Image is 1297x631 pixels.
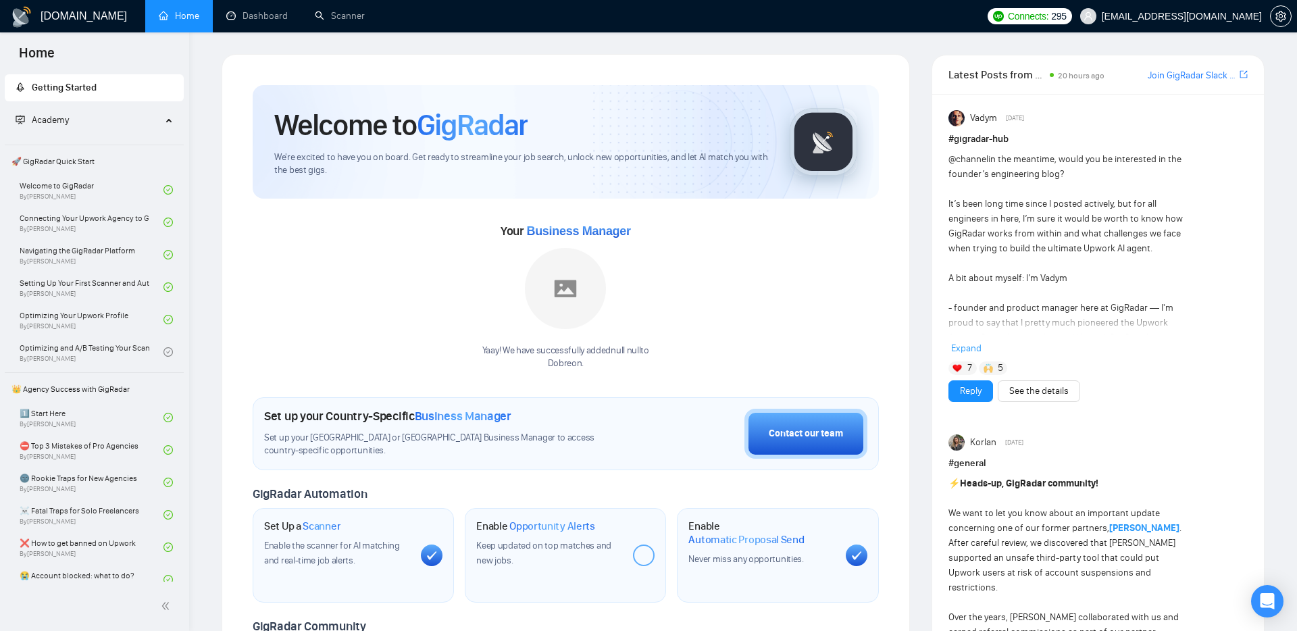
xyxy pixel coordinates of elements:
[303,520,340,533] span: Scanner
[998,361,1003,375] span: 5
[264,432,626,457] span: Set up your [GEOGRAPHIC_DATA] or [GEOGRAPHIC_DATA] Business Manager to access country-specific op...
[264,540,400,566] span: Enable the scanner for AI matching and real-time job alerts.
[32,114,69,126] span: Academy
[970,435,996,450] span: Korlan
[264,409,511,424] h1: Set up your Country-Specific
[20,207,163,237] a: Connecting Your Upwork Agency to GigRadarBy[PERSON_NAME]
[1240,68,1248,81] a: export
[264,520,340,533] h1: Set Up a
[744,409,867,459] button: Contact our team
[948,478,960,489] span: ⚡
[161,599,174,613] span: double-left
[20,468,163,497] a: 🌚 Rookie Traps for New AgenciesBy[PERSON_NAME]
[20,565,163,595] a: 😭 Account blocked: what to do?
[1009,384,1069,399] a: See the details
[951,343,982,354] span: Expand
[948,456,1248,471] h1: # general
[1148,68,1237,83] a: Join GigRadar Slack Community
[998,380,1080,402] button: See the details
[948,66,1046,83] span: Latest Posts from the GigRadar Community
[1240,69,1248,80] span: export
[20,403,163,432] a: 1️⃣ Start HereBy[PERSON_NAME]
[163,575,173,584] span: check-circle
[163,478,173,487] span: check-circle
[984,363,993,373] img: 🙌
[482,357,649,370] p: Dobreon .
[476,520,595,533] h1: Enable
[6,376,182,403] span: 👑 Agency Success with GigRadar
[417,107,528,143] span: GigRadar
[970,111,997,126] span: Vadym
[948,434,965,451] img: Korlan
[315,10,365,22] a: searchScanner
[688,553,803,565] span: Never miss any opportunities.
[163,510,173,520] span: check-circle
[163,218,173,227] span: check-circle
[948,110,965,126] img: Vadym
[509,520,595,533] span: Opportunity Alerts
[20,435,163,465] a: ⛔ Top 3 Mistakes of Pro AgenciesBy[PERSON_NAME]
[482,345,649,370] div: Yaay! We have successfully added null null to
[226,10,288,22] a: dashboardDashboard
[16,114,69,126] span: Academy
[993,11,1004,22] img: upwork-logo.png
[274,107,528,143] h1: Welcome to
[274,151,768,177] span: We're excited to have you on board. Get ready to streamline your job search, unlock new opportuni...
[163,347,173,357] span: check-circle
[163,315,173,324] span: check-circle
[967,361,972,375] span: 7
[1006,112,1024,124] span: [DATE]
[20,305,163,334] a: Optimizing Your Upwork ProfileBy[PERSON_NAME]
[526,224,630,238] span: Business Manager
[163,250,173,259] span: check-circle
[769,426,843,441] div: Contact our team
[159,10,199,22] a: homeHome
[8,43,66,72] span: Home
[1051,9,1066,24] span: 295
[163,413,173,422] span: check-circle
[1005,436,1023,449] span: [DATE]
[11,6,32,28] img: logo
[6,148,182,175] span: 🚀 GigRadar Quick Start
[948,380,993,402] button: Reply
[688,533,804,547] span: Automatic Proposal Send
[476,540,611,566] span: Keep updated on top matches and new jobs.
[1084,11,1093,21] span: user
[1058,71,1104,80] span: 20 hours ago
[163,445,173,455] span: check-circle
[948,152,1188,538] div: in the meantime, would you be interested in the founder’s engineering blog? It’s been long time s...
[1251,585,1283,617] div: Open Intercom Messenger
[32,82,97,93] span: Getting Started
[5,74,184,101] li: Getting Started
[163,185,173,195] span: check-circle
[163,542,173,552] span: check-circle
[20,500,163,530] a: ☠️ Fatal Traps for Solo FreelancersBy[PERSON_NAME]
[20,240,163,270] a: Navigating the GigRadar PlatformBy[PERSON_NAME]
[688,520,834,546] h1: Enable
[20,272,163,302] a: Setting Up Your First Scanner and Auto-BidderBy[PERSON_NAME]
[948,132,1248,147] h1: # gigradar-hub
[253,486,367,501] span: GigRadar Automation
[1270,5,1292,27] button: setting
[1270,11,1292,22] a: setting
[960,384,982,399] a: Reply
[948,153,988,165] span: @channel
[960,478,1098,489] strong: Heads-up, GigRadar community!
[501,224,631,238] span: Your
[20,175,163,205] a: Welcome to GigRadarBy[PERSON_NAME]
[20,532,163,562] a: ❌ How to get banned on UpworkBy[PERSON_NAME]
[16,82,25,92] span: rocket
[952,363,962,373] img: ❤️
[790,108,857,176] img: gigradar-logo.png
[16,115,25,124] span: fund-projection-screen
[525,248,606,329] img: placeholder.png
[1109,522,1179,534] a: [PERSON_NAME]
[1008,9,1048,24] span: Connects:
[415,409,511,424] span: Business Manager
[20,337,163,367] a: Optimizing and A/B Testing Your Scanner for Better ResultsBy[PERSON_NAME]
[163,282,173,292] span: check-circle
